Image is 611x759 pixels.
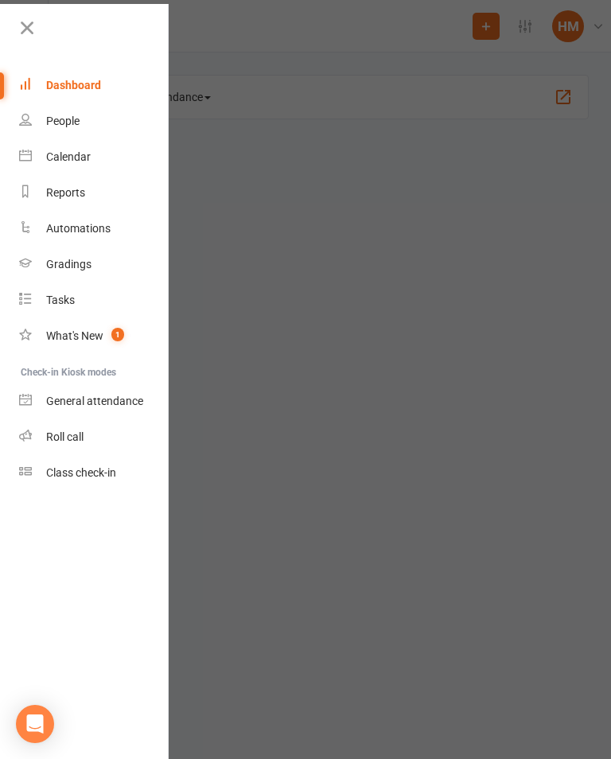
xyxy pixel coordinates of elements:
[19,282,169,318] a: Tasks
[19,247,169,282] a: Gradings
[19,211,169,247] a: Automations
[46,258,91,271] div: Gradings
[19,103,169,139] a: People
[46,395,143,407] div: General attendance
[46,430,84,443] div: Roll call
[46,186,85,199] div: Reports
[19,419,169,455] a: Roll call
[19,318,169,354] a: What's New1
[19,383,169,419] a: General attendance kiosk mode
[46,150,91,163] div: Calendar
[46,115,80,127] div: People
[46,222,111,235] div: Automations
[46,294,75,306] div: Tasks
[19,175,169,211] a: Reports
[46,79,101,91] div: Dashboard
[46,466,116,479] div: Class check-in
[19,139,169,175] a: Calendar
[19,455,169,491] a: Class kiosk mode
[19,68,169,103] a: Dashboard
[111,328,124,341] span: 1
[46,329,103,342] div: What's New
[16,705,54,743] div: Open Intercom Messenger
